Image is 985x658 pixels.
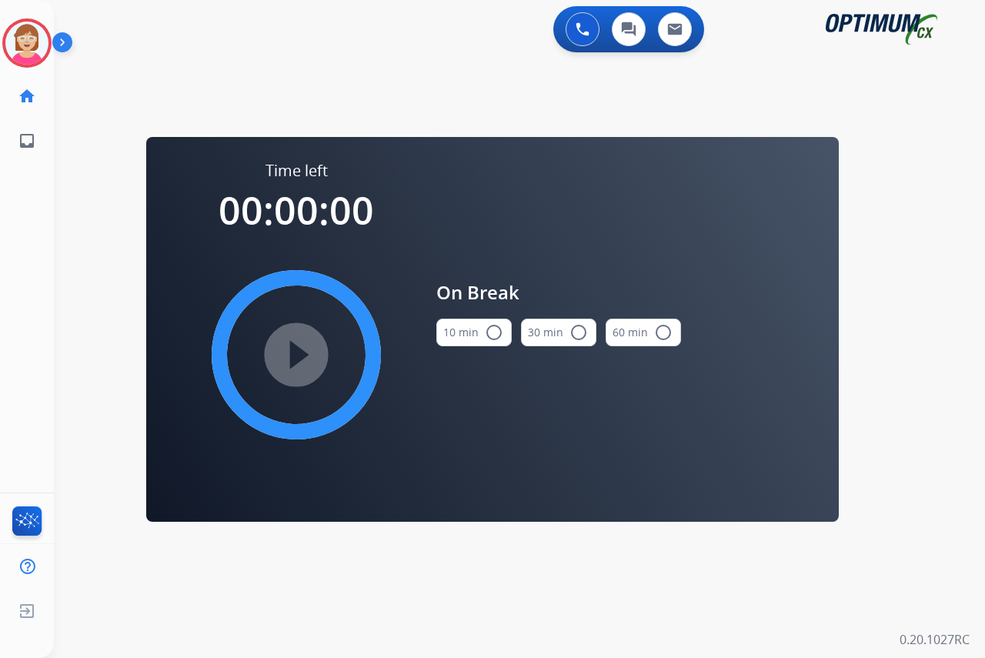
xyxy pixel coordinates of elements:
span: 00:00:00 [219,184,374,236]
mat-icon: radio_button_unchecked [485,323,503,342]
mat-icon: inbox [18,132,36,150]
img: avatar [5,22,48,65]
button: 30 min [521,319,596,346]
button: 60 min [606,319,681,346]
span: On Break [436,279,681,306]
mat-icon: radio_button_unchecked [654,323,673,342]
mat-icon: home [18,87,36,105]
mat-icon: radio_button_unchecked [569,323,588,342]
button: 10 min [436,319,512,346]
span: Time left [265,160,328,182]
p: 0.20.1027RC [900,630,970,649]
